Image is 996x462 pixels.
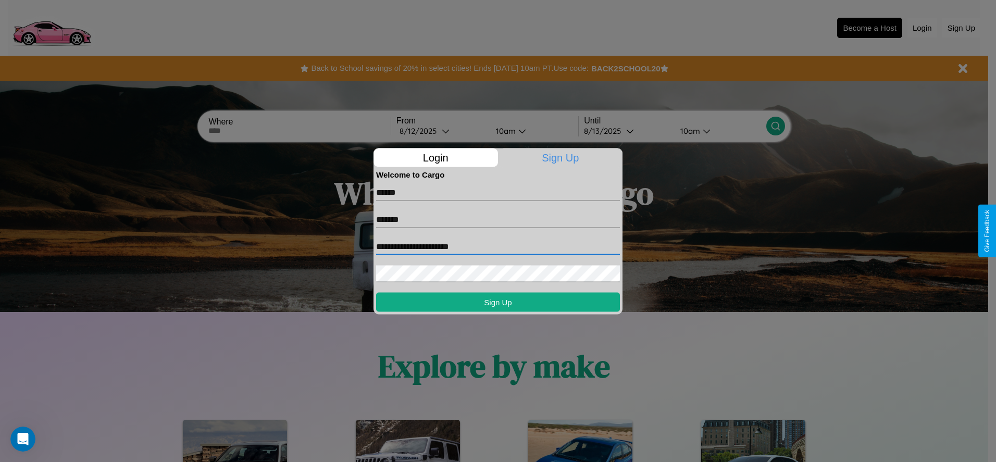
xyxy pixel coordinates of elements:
[376,170,620,179] h4: Welcome to Cargo
[983,210,991,252] div: Give Feedback
[376,292,620,311] button: Sign Up
[10,427,35,452] iframe: Intercom live chat
[499,148,623,167] p: Sign Up
[373,148,498,167] p: Login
